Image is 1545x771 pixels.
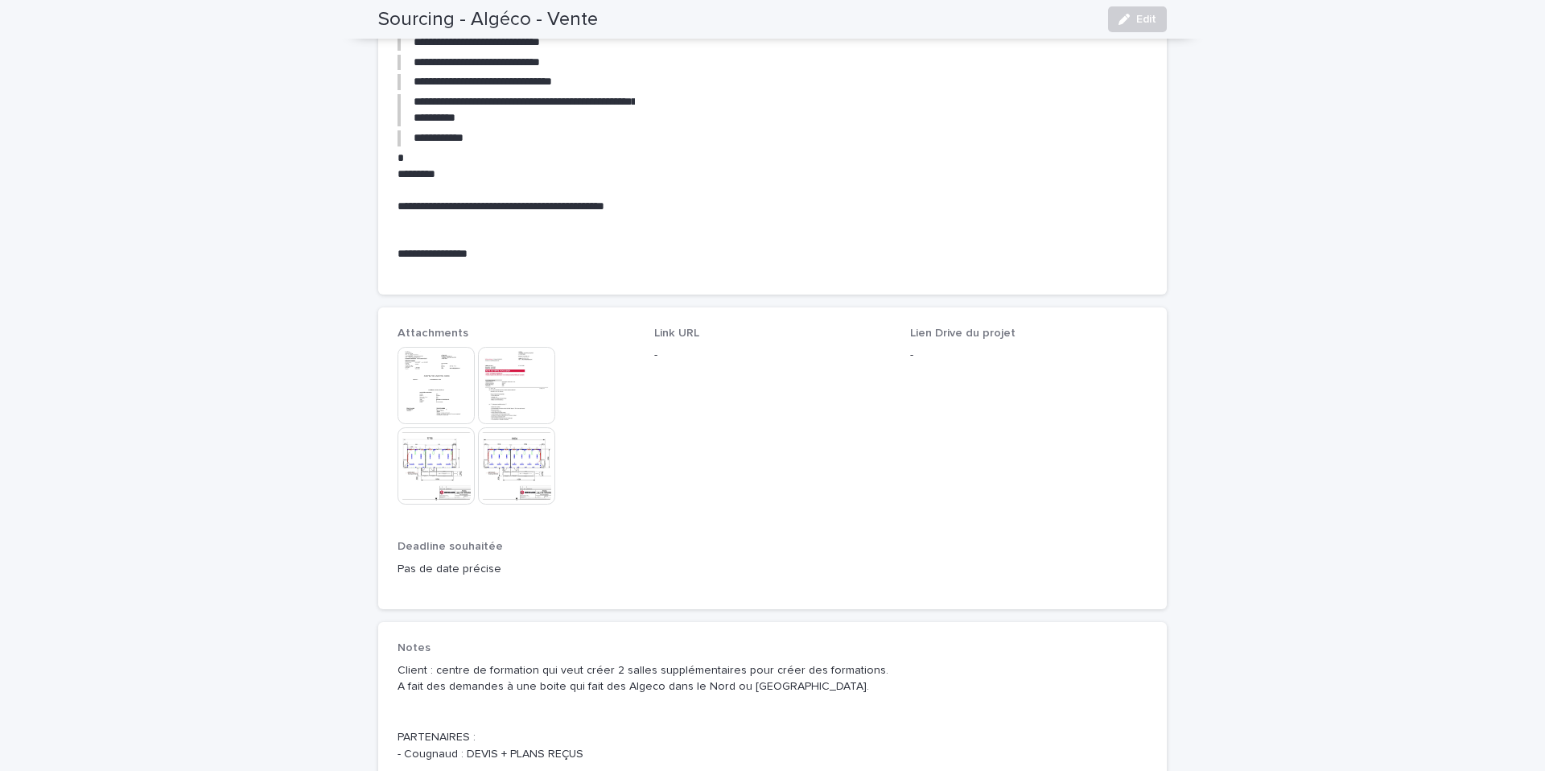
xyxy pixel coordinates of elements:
span: Deadline souhaitée [398,541,503,552]
span: Edit [1136,14,1156,25]
h2: Sourcing - Algéco - Vente [378,8,598,31]
p: - [654,347,892,364]
span: Attachments [398,328,468,339]
p: Pas de date précise [398,561,1147,578]
span: Notes [398,642,431,653]
span: Lien Drive du projet [910,328,1016,339]
span: Link URL [654,328,699,339]
p: - [910,347,1147,364]
button: Edit [1108,6,1167,32]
